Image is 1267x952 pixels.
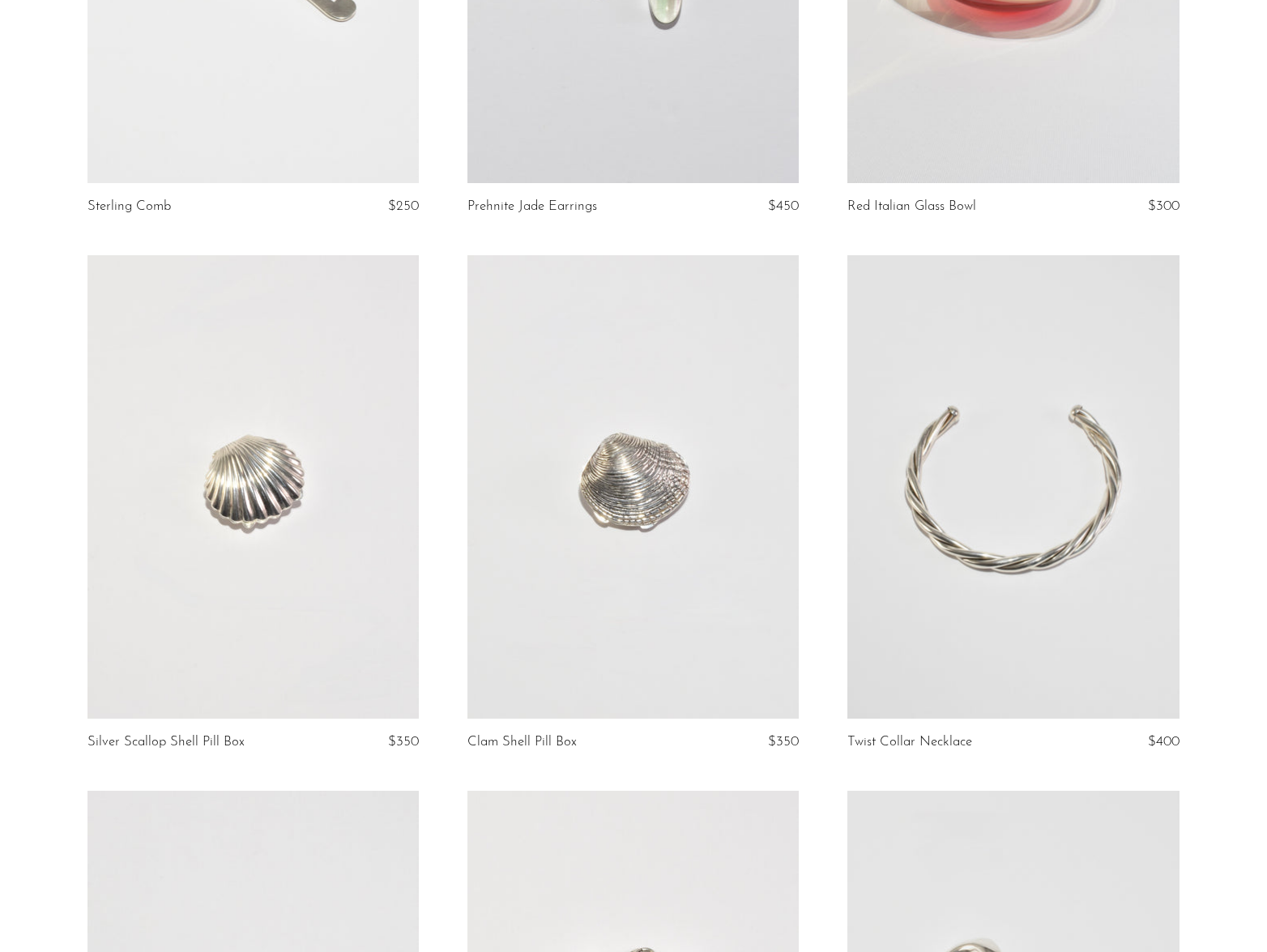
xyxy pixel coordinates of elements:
a: Prehnite Jade Earrings [467,199,597,214]
a: Twist Collar Necklace [847,735,972,749]
span: $350 [768,735,799,749]
a: Sterling Comb [87,199,171,214]
span: $300 [1148,199,1180,213]
a: Clam Shell Pill Box [467,735,577,749]
span: $250 [388,199,419,213]
span: $450 [768,199,799,213]
span: $400 [1148,735,1180,749]
a: Silver Scallop Shell Pill Box [87,735,245,749]
a: Red Italian Glass Bowl [847,199,976,214]
span: $350 [388,735,419,749]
